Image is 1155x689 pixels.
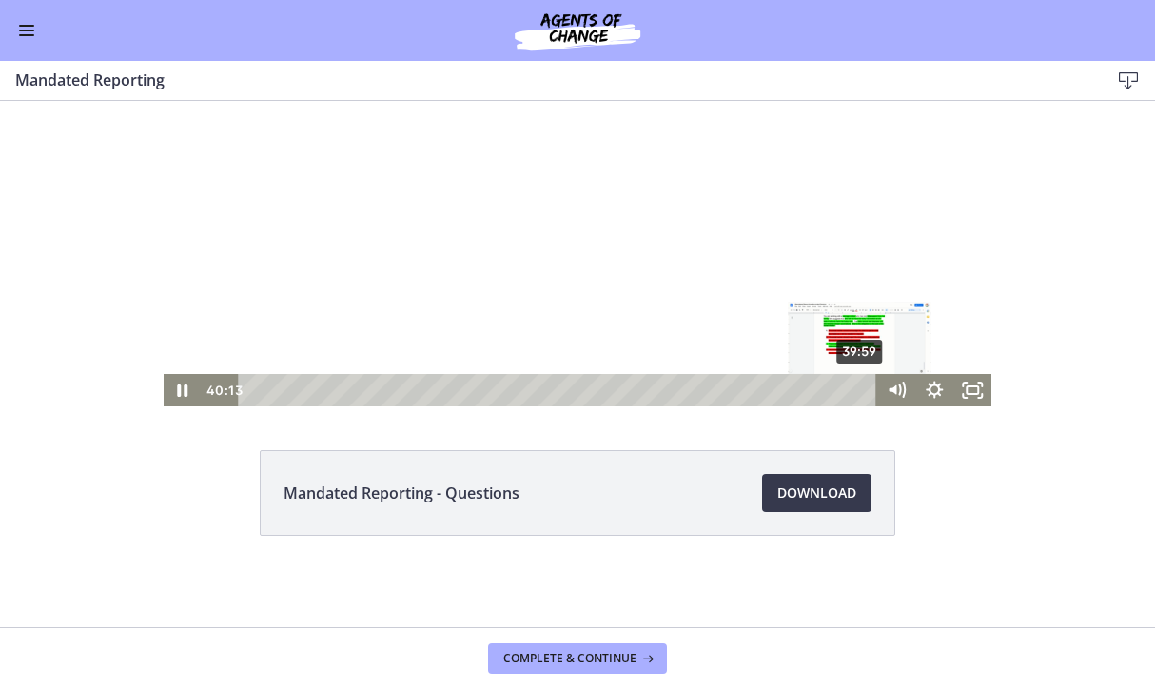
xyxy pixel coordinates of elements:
[488,643,667,674] button: Complete & continue
[284,482,519,504] span: Mandated Reporting - Questions
[15,19,38,42] button: Enable menu
[15,69,1079,91] h3: Mandated Reporting
[164,384,202,417] button: Pause
[953,384,991,417] button: Fullscreen
[877,384,915,417] button: Mute
[503,651,636,666] span: Complete & continue
[777,482,856,504] span: Download
[915,384,953,417] button: Show settings menu
[463,8,692,53] img: Agents of Change
[762,474,871,512] a: Download
[252,384,868,417] div: Playbar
